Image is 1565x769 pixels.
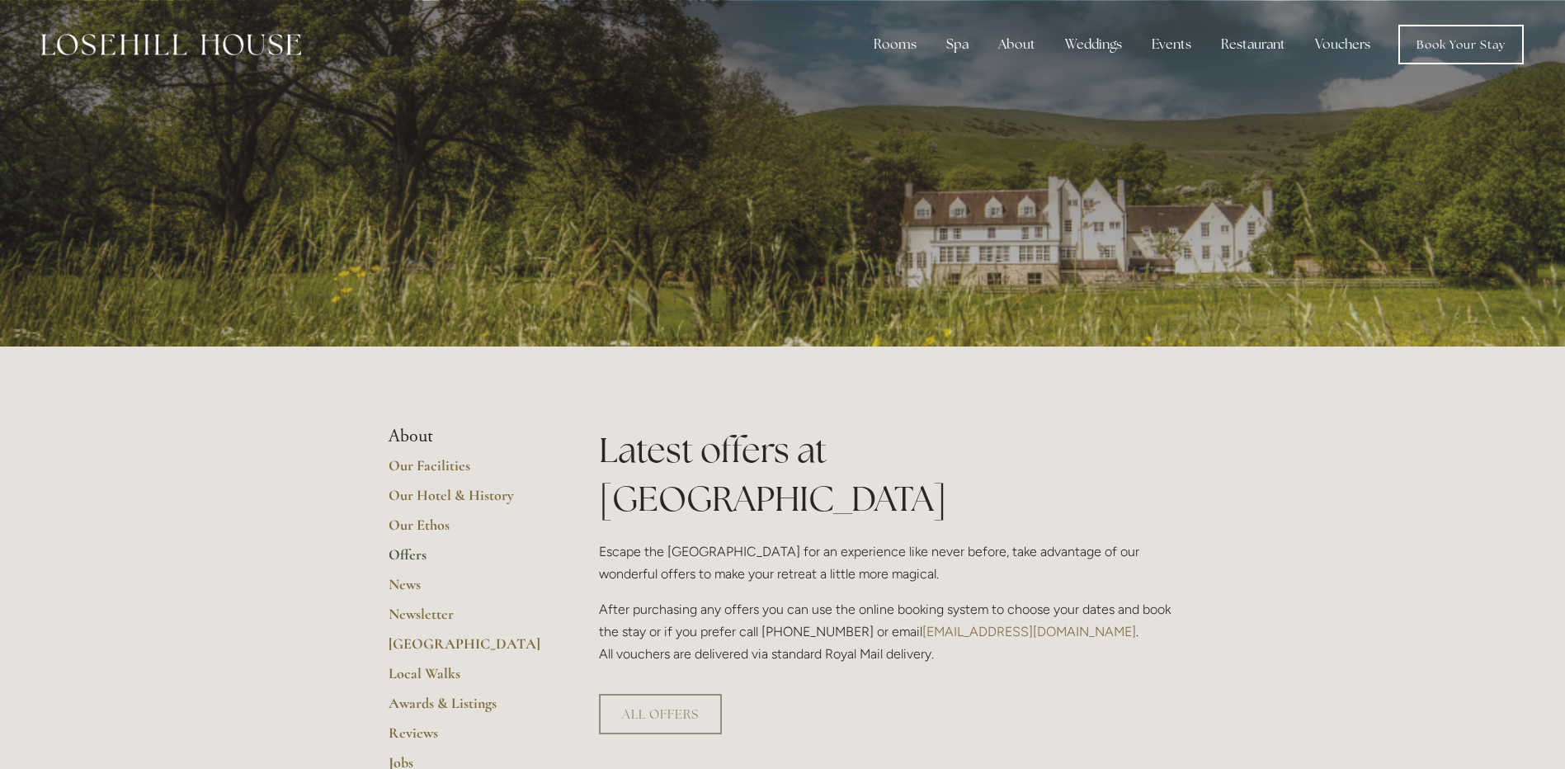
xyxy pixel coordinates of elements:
[599,540,1177,585] p: Escape the [GEOGRAPHIC_DATA] for an experience like never before, take advantage of our wonderful...
[389,694,546,724] a: Awards & Listings
[860,28,930,61] div: Rooms
[933,28,982,61] div: Spa
[41,34,301,55] img: Losehill House
[1302,28,1384,61] a: Vouchers
[1208,28,1299,61] div: Restaurant
[389,635,546,664] a: [GEOGRAPHIC_DATA]
[1052,28,1135,61] div: Weddings
[922,624,1136,639] a: [EMAIL_ADDRESS][DOMAIN_NAME]
[985,28,1049,61] div: About
[389,456,546,486] a: Our Facilities
[599,426,1177,523] h1: Latest offers at [GEOGRAPHIC_DATA]
[599,598,1177,666] p: After purchasing any offers you can use the online booking system to choose your dates and book t...
[389,516,546,545] a: Our Ethos
[389,605,546,635] a: Newsletter
[389,545,546,575] a: Offers
[1138,28,1204,61] div: Events
[389,426,546,447] li: About
[389,575,546,605] a: News
[389,724,546,753] a: Reviews
[599,694,722,734] a: ALL OFFERS
[389,664,546,694] a: Local Walks
[1398,25,1524,64] a: Book Your Stay
[389,486,546,516] a: Our Hotel & History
